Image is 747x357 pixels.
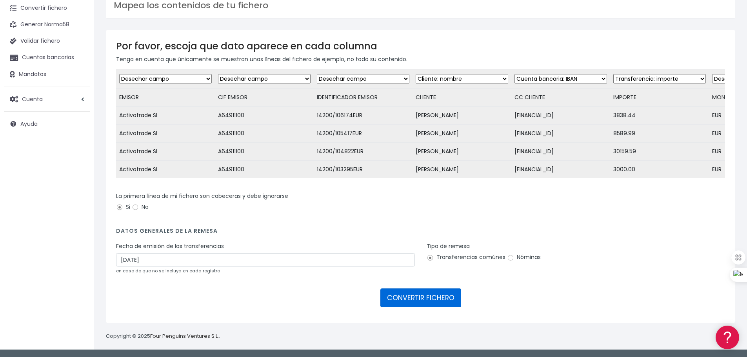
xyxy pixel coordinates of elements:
label: Nóminas [507,253,541,261]
td: IMPORTE [610,89,709,107]
small: en caso de que no se incluya en cada registro [116,268,220,274]
label: Si [116,203,130,211]
label: No [132,203,149,211]
a: Ayuda [4,116,90,132]
a: Mandatos [4,66,90,83]
td: 3838.44 [610,107,709,125]
td: [FINANCIAL_ID] [511,143,610,161]
td: [PERSON_NAME] [413,125,511,143]
td: EMISOR [116,89,215,107]
a: Cuenta [4,91,90,107]
td: 14200/104822EUR [314,143,413,161]
button: CONVERTIR FICHERO [380,288,461,307]
td: [PERSON_NAME] [413,107,511,125]
span: Ayuda [20,120,38,128]
td: 14200/106174EUR [314,107,413,125]
td: [FINANCIAL_ID] [511,161,610,179]
td: A64911100 [215,125,314,143]
td: A64911100 [215,143,314,161]
td: Activotrade SL [116,125,215,143]
td: IDENTIFICADOR EMISOR [314,89,413,107]
td: Activotrade SL [116,161,215,179]
td: A64911100 [215,161,314,179]
td: A64911100 [215,107,314,125]
td: Activotrade SL [116,143,215,161]
label: Fecha de emisión de las transferencias [116,242,224,250]
a: Generar Norma58 [4,16,90,33]
h4: Datos generales de la remesa [116,228,725,238]
p: Copyright © 2025 . [106,332,220,341]
label: Tipo de remesa [427,242,470,250]
h3: Mapea los contenidos de tu fichero [114,0,727,11]
a: Validar fichero [4,33,90,49]
td: [FINANCIAL_ID] [511,125,610,143]
td: 14200/105417EUR [314,125,413,143]
p: Tenga en cuenta que únicamente se muestran unas líneas del fichero de ejemplo, no todo su contenido. [116,55,725,63]
a: Four Penguins Ventures S.L. [150,332,219,340]
td: [FINANCIAL_ID] [511,107,610,125]
td: 30159.59 [610,143,709,161]
h3: Por favor, escoja que dato aparece en cada columna [116,40,725,52]
label: La primera línea de mi fichero son cabeceras y debe ignorarse [116,192,288,200]
label: Transferencias comúnes [427,253,505,261]
a: Cuentas bancarias [4,49,90,66]
td: CIF EMISOR [215,89,314,107]
td: CLIENTE [413,89,511,107]
td: Activotrade SL [116,107,215,125]
td: 8589.99 [610,125,709,143]
td: [PERSON_NAME] [413,143,511,161]
span: Cuenta [22,95,43,103]
td: 14200/103295EUR [314,161,413,179]
td: CC CLIENTE [511,89,610,107]
td: 3000.00 [610,161,709,179]
td: [PERSON_NAME] [413,161,511,179]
